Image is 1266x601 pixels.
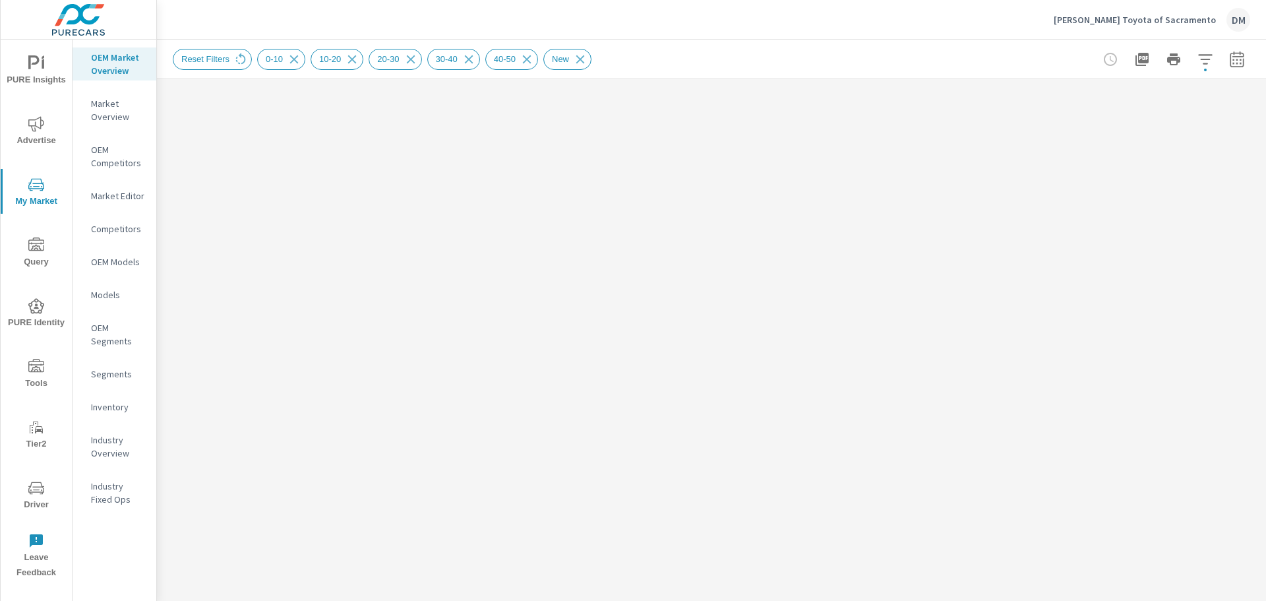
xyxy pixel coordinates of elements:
div: OEM Segments [73,318,156,351]
button: "Export Report to PDF" [1129,46,1155,73]
p: Industry Fixed Ops [91,480,146,506]
span: Tier2 [5,420,68,452]
div: Models [73,285,156,305]
div: Market Overview [73,94,156,127]
div: 20-30 [369,49,421,70]
div: 0-10 [257,49,305,70]
span: 20-30 [369,54,407,64]
span: 0-10 [258,54,291,64]
span: Leave Feedback [5,533,68,581]
p: Market Editor [91,189,146,203]
span: Query [5,237,68,270]
span: 40-50 [486,54,524,64]
p: Industry Overview [91,433,146,460]
span: My Market [5,177,68,209]
div: Industry Fixed Ops [73,476,156,509]
p: Competitors [91,222,146,236]
button: Apply Filters [1192,46,1219,73]
p: Segments [91,367,146,381]
div: OEM Market Overview [73,47,156,80]
div: 30-40 [427,49,480,70]
div: Segments [73,364,156,384]
div: nav menu [1,40,72,586]
p: Inventory [91,400,146,414]
div: New [543,49,591,70]
div: Competitors [73,219,156,239]
span: Tools [5,359,68,391]
span: Advertise [5,116,68,148]
button: Select Date Range [1224,46,1250,73]
div: Market Editor [73,186,156,206]
div: OEM Models [73,252,156,272]
div: DM [1226,8,1250,32]
div: Inventory [73,397,156,417]
p: OEM Segments [91,321,146,348]
span: 10-20 [311,54,349,64]
button: Print Report [1160,46,1187,73]
span: PURE Identity [5,298,68,331]
p: Models [91,288,146,301]
p: [PERSON_NAME] Toyota of Sacramento [1054,14,1216,26]
p: OEM Competitors [91,143,146,170]
span: Reset Filters [173,54,237,64]
span: New [544,54,577,64]
p: Market Overview [91,97,146,123]
div: 40-50 [485,49,538,70]
div: Reset Filters [173,49,252,70]
div: 10-20 [311,49,363,70]
div: OEM Competitors [73,140,156,173]
span: Driver [5,480,68,513]
div: Industry Overview [73,430,156,463]
span: PURE Insights [5,55,68,88]
span: 30-40 [428,54,466,64]
p: OEM Market Overview [91,51,146,77]
p: OEM Models [91,255,146,269]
